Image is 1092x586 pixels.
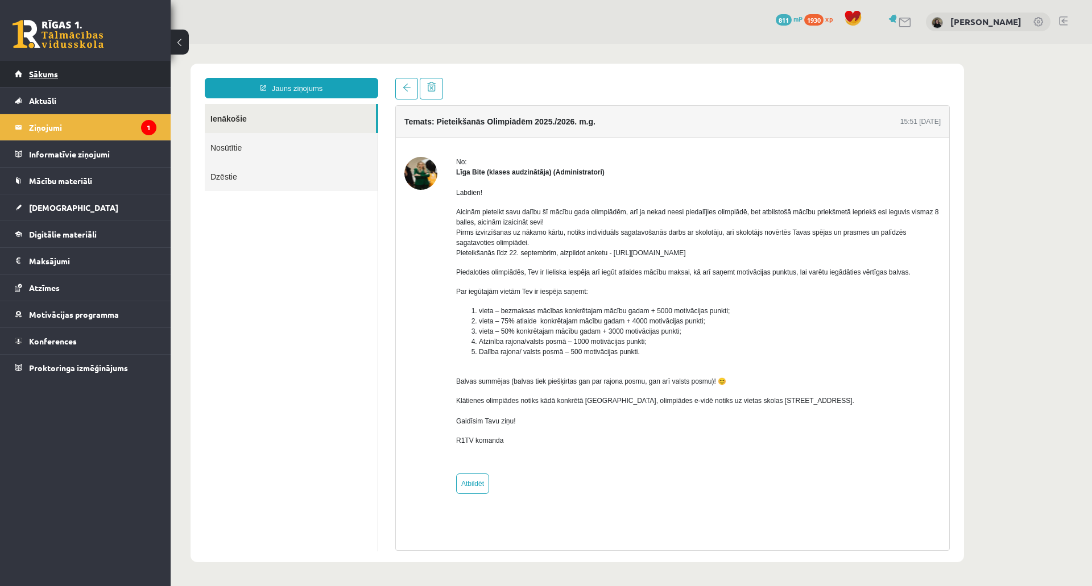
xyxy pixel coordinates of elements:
p: Klātienes olimpiādes notiks kādā konkrētā [GEOGRAPHIC_DATA], olimpiādes e-vidē notiks uz vietas s... [286,352,770,383]
span: mP [793,14,803,23]
a: [DEMOGRAPHIC_DATA] [15,194,156,221]
a: 1930 xp [804,14,838,23]
a: Jauns ziņojums [34,34,208,55]
a: Dzēstie [34,118,207,147]
img: Linda Blūma [932,17,943,28]
li: vieta – 50% konkrētajam mācību gadam + 3000 motivācijas punkti; [308,282,770,293]
a: Ziņojumi1 [15,114,156,140]
legend: Maksājumi [29,248,156,274]
a: Proktoringa izmēģinājums [15,355,156,381]
p: Aicinām pieteikt savu dalību šī mācību gada olimpiādēm, arī ja nekad neesi piedalījies olimpiādē,... [286,163,770,214]
span: Proktoringa izmēģinājums [29,363,128,373]
span: Atzīmes [29,282,60,293]
a: Digitālie materiāli [15,221,156,247]
p: R1TV komanda [286,392,770,402]
li: vieta – 75% atlaide konkrētajam mācību gadam + 4000 motivācijas punkti; [308,272,770,282]
li: Dalība rajona/ valsts posmā – 500 motivācijas punkti. [308,303,770,313]
a: Atzīmes [15,275,156,301]
p: Labdien! [286,144,770,154]
a: Nosūtītie [34,89,207,118]
span: 1930 [804,14,824,26]
p: Par iegūtajām vietām Tev ir iespēja saņemt: [286,243,770,253]
a: Maksājumi [15,248,156,274]
a: Informatīvie ziņojumi [15,141,156,167]
span: 811 [776,14,792,26]
span: Mācību materiāli [29,176,92,186]
a: Atbildēt [286,430,318,450]
a: Sākums [15,61,156,87]
a: 811 mP [776,14,803,23]
a: [PERSON_NAME] [950,16,1021,27]
legend: Informatīvie ziņojumi [29,141,156,167]
span: xp [825,14,833,23]
p: Piedaloties olimpiādēs, Tev ir lieliska iespēja arī iegūt atlaides mācību maksai, kā arī saņemt m... [286,223,770,234]
legend: Ziņojumi [29,114,156,140]
a: Konferences [15,328,156,354]
img: Līga Bite (klases audzinātāja) [234,113,267,146]
a: Ienākošie [34,60,205,89]
span: Sākums [29,69,58,79]
a: Mācību materiāli [15,168,156,194]
span: Konferences [29,336,77,346]
span: [DEMOGRAPHIC_DATA] [29,202,118,213]
strong: Līga Bite (klases audzinātāja) (Administratori) [286,124,434,132]
h4: Temats: Pieteikšanās Olimpiādēm 2025./2026. m.g. [234,73,425,82]
span: Motivācijas programma [29,309,119,319]
div: 15:51 [DATE] [730,73,770,83]
div: No: [286,113,770,123]
i: 1 [141,120,156,135]
p: Balvas summējas (balvas tiek piešķirtas gan par rajona posmu, gan arī valsts posmu)! 😊 [286,333,770,343]
a: Aktuāli [15,88,156,114]
span: Digitālie materiāli [29,229,97,239]
li: Atzinība rajona/valsts posmā – 1000 motivācijas punkti; [308,293,770,303]
a: Motivācijas programma [15,301,156,327]
a: Rīgas 1. Tālmācības vidusskola [13,20,104,48]
li: vieta – bezmaksas mācības konkrētajam mācību gadam + 5000 motivācijas punkti; [308,262,770,272]
span: Aktuāli [29,95,56,106]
